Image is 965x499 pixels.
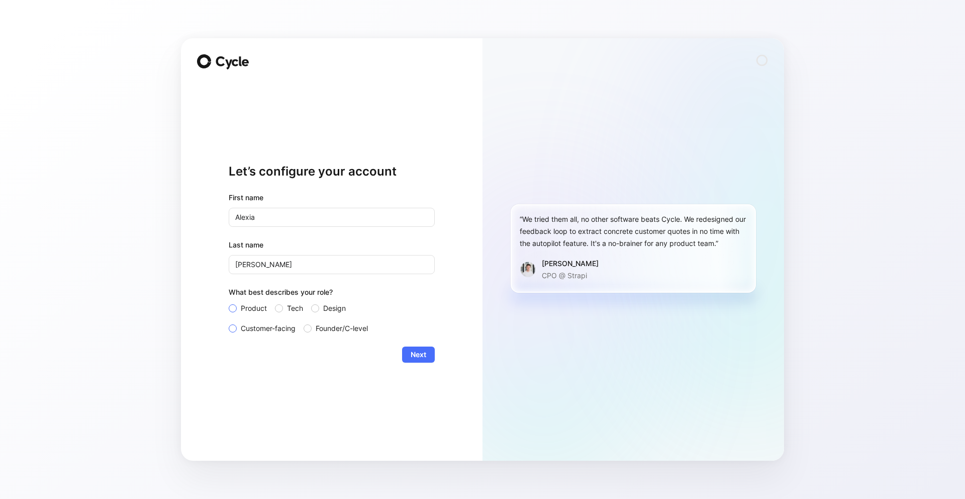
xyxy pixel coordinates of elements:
span: Founder/C-level [316,322,368,335]
span: Design [323,302,346,314]
span: Product [241,302,267,314]
span: Tech [287,302,303,314]
div: What best describes your role? [229,286,435,302]
span: Next [411,349,426,361]
label: Last name [229,239,435,251]
button: Next [402,347,435,363]
div: “We tried them all, no other software beats Cycle. We redesigned our feedback loop to extract con... [520,213,747,249]
input: John [229,208,435,227]
div: [PERSON_NAME] [542,258,599,270]
span: Customer-facing [241,322,296,335]
div: First name [229,192,435,204]
p: CPO @ Strapi [542,270,599,282]
h1: Let’s configure your account [229,163,435,180]
input: Doe [229,255,435,274]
